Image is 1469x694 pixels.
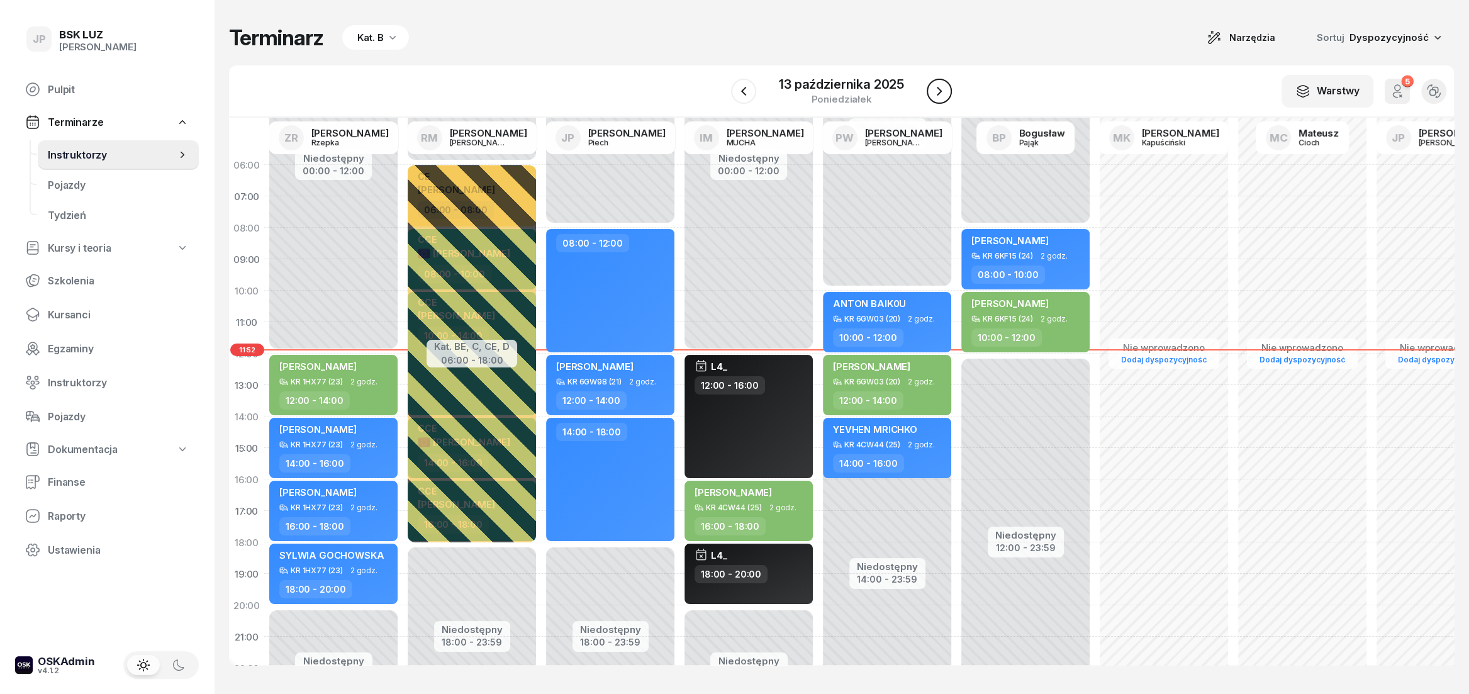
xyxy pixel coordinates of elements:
button: Kat. B [338,25,409,50]
div: 00:00 - 12:00 [303,163,364,176]
div: Nie wprowadzono [1116,342,1212,354]
span: 2 godz. [350,378,377,386]
div: Kapuściński [1142,138,1202,147]
div: [PERSON_NAME] [588,128,666,138]
div: 16:00 [229,464,264,495]
span: Terminarze [48,116,103,128]
span: BP [992,133,1006,143]
div: [PERSON_NAME] [1142,128,1219,138]
div: 20:00 [229,590,264,621]
h1: Terminarz [229,26,323,49]
div: 18:00 - 20:00 [279,580,352,598]
div: 13 października 2025 [779,78,904,91]
span: 2 godz. [1041,315,1068,323]
span: IM [700,133,713,143]
div: 16:00 - 18:00 [695,517,766,535]
div: 06:00 [229,149,264,181]
span: JP [1392,133,1405,143]
div: KR 6GW03 (20) [844,378,900,386]
div: 00:00 - 12:00 [718,163,779,176]
span: [PERSON_NAME] [279,486,357,498]
span: [PERSON_NAME] [279,361,357,372]
div: 10:00 - 12:00 [833,328,903,347]
a: Szkolenia [15,266,199,296]
div: 14:00 - 23:59 [857,571,918,585]
div: KR 1HX77 (23) [291,503,343,512]
div: Niedostępny [995,530,1056,540]
div: Cioch [1299,138,1339,147]
div: 12:00 - 23:59 [995,540,1056,553]
a: BPBogusławPająk [976,121,1075,154]
button: Narzędzia [1195,25,1287,50]
span: Kursanci [48,309,189,321]
span: Instruktorzy [48,377,189,389]
span: L4_ [711,362,727,371]
span: 2 godz. [908,378,935,386]
span: Pojazdy [48,179,189,191]
span: [PERSON_NAME] [971,298,1049,310]
a: RM[PERSON_NAME][PERSON_NAME] [407,121,537,154]
div: 14:00 [229,401,264,432]
div: KR 4CW44 (25) [844,440,900,449]
a: Pulpit [15,74,199,104]
span: Ustawienia [48,544,189,556]
div: Niedostępny [718,154,779,163]
a: IM[PERSON_NAME]MUCHA [684,121,814,154]
a: Egzaminy [15,333,199,364]
button: Sortuj Dyspozycyjność [1302,26,1454,49]
div: 07:00 [229,181,264,212]
a: Instruktorzy [15,367,199,398]
div: 10:00 [229,275,264,306]
div: KR 4CW44 (25) [706,503,762,512]
button: 5 [1385,79,1410,104]
div: 11:00 [229,306,264,338]
button: Niedostępny20:00 - 23:59 [718,654,780,681]
button: Niedostępny18:00 - 23:59 [442,622,503,650]
a: Pojazdy [15,401,199,432]
span: [PERSON_NAME] [279,423,357,435]
div: [PERSON_NAME] [450,138,510,147]
button: Niedostępny12:00 - 23:59 [995,528,1056,556]
div: 14:00 - 16:00 [279,454,350,473]
span: Tydzień [48,210,189,221]
a: JP[PERSON_NAME]Piech [545,121,676,154]
span: MK [1113,133,1131,143]
div: [PERSON_NAME] [865,138,925,147]
div: 08:00 - 10:00 [971,266,1045,284]
button: Niedostępny14:00 - 23:59 [857,559,918,587]
span: 2 godz. [350,566,377,575]
div: KR 6GW03 (20) [844,315,900,323]
div: KR 1HX77 (23) [291,378,343,386]
div: [PERSON_NAME] [450,128,527,138]
button: Warstwy [1282,75,1373,108]
span: ANTON BAIK0U [833,298,906,310]
div: 12:00 - 14:00 [279,391,350,410]
div: KR 6GW98 (21) [567,378,622,386]
span: 2 godz. [350,440,377,449]
div: 16:00 - 18:00 [279,517,350,535]
a: MCMateuszCioch [1256,121,1349,154]
span: Sortuj [1317,32,1347,43]
button: Niedostępny00:00 - 12:00 [718,151,779,179]
span: Narzędzia [1229,30,1275,45]
div: [PERSON_NAME] [727,128,804,138]
span: Egzaminy [48,343,189,355]
div: KR 1HX77 (23) [291,566,343,574]
a: Finanse [15,467,199,497]
div: 14:00 - 16:00 [833,454,904,473]
div: poniedziałek [779,94,904,104]
span: 2 godz. [769,503,796,512]
div: Kat. B [357,30,384,45]
div: 18:00 - 23:59 [442,634,503,647]
div: Rzepka [311,138,372,147]
a: Dodaj dyspozycyjność [1116,352,1212,367]
div: 17:00 [229,495,264,527]
div: 09:00 [229,243,264,275]
span: Raporty [48,510,189,522]
span: Pulpit [48,84,189,96]
span: Kursy i teoria [48,242,111,254]
div: Niedostępny [857,562,918,571]
div: KR 6KF15 (24) [983,315,1033,323]
div: Mateusz [1299,128,1339,138]
div: 18:00 - 23:59 [580,634,641,647]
